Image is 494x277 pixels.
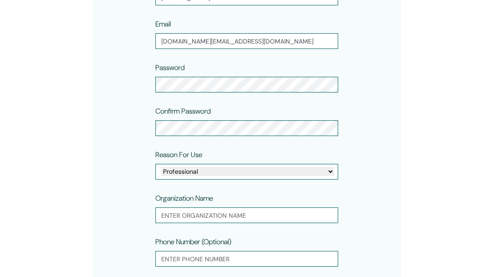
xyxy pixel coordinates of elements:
label: Password [155,62,185,73]
input: Enter organization name [155,207,338,223]
label: Phone Number (Optional) [155,237,231,247]
label: Email [155,19,171,30]
input: Email address [155,33,338,49]
label: Confirm Password [155,106,211,117]
input: Enter phone number [155,251,338,267]
label: Reason For Use [155,149,202,160]
label: Organization Name [155,193,213,204]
